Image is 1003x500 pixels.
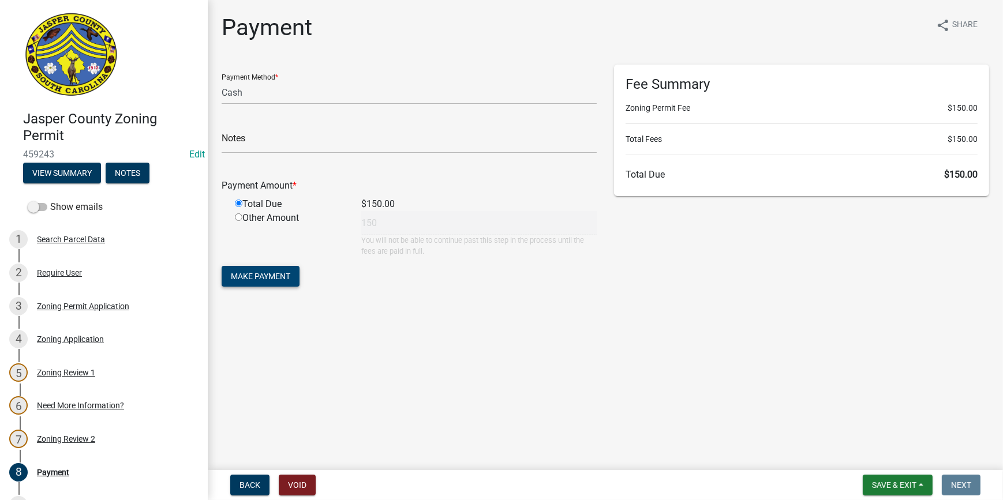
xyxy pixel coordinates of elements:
span: 459243 [23,149,185,160]
div: 1 [9,230,28,249]
button: Notes [106,163,149,183]
span: $150.00 [948,133,978,145]
div: Payment Amount [213,179,605,193]
button: Save & Exit [863,475,933,495]
li: Total Fees [626,133,978,145]
label: Show emails [28,200,103,214]
li: Zoning Permit Fee [626,102,978,114]
button: Make Payment [222,266,300,287]
div: 8 [9,463,28,482]
span: Back [239,480,260,490]
div: Need More Information? [37,401,124,409]
h6: Total Due [626,169,978,180]
button: View Summary [23,163,101,183]
div: Require User [37,269,82,277]
div: Zoning Review 2 [37,435,95,443]
span: $150.00 [948,102,978,114]
h4: Jasper County Zoning Permit [23,111,199,144]
div: 4 [9,330,28,348]
wm-modal-confirm: Notes [106,169,149,178]
wm-modal-confirm: Summary [23,169,101,178]
div: Zoning Permit Application [37,302,129,310]
h6: Fee Summary [626,76,978,93]
h1: Payment [222,14,312,42]
div: 5 [9,363,28,382]
button: Void [279,475,316,495]
div: 2 [9,264,28,282]
i: share [936,18,950,32]
span: Next [951,480,971,490]
span: Make Payment [231,272,290,281]
a: Edit [189,149,205,160]
button: shareShare [927,14,987,36]
span: Save & Exit [872,480,916,490]
div: Search Parcel Data [37,235,105,243]
button: Next [942,475,980,495]
div: Zoning Application [37,335,104,343]
span: $150.00 [944,169,978,180]
div: 3 [9,297,28,315]
div: Zoning Review 1 [37,369,95,377]
div: Other Amount [226,211,353,257]
div: Payment [37,468,69,476]
img: Jasper County, South Carolina [23,12,119,99]
button: Back [230,475,270,495]
wm-modal-confirm: Edit Application Number [189,149,205,160]
div: 6 [9,396,28,415]
div: Total Due [226,197,353,211]
div: $150.00 [353,197,605,211]
span: Share [952,18,978,32]
div: 7 [9,430,28,448]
